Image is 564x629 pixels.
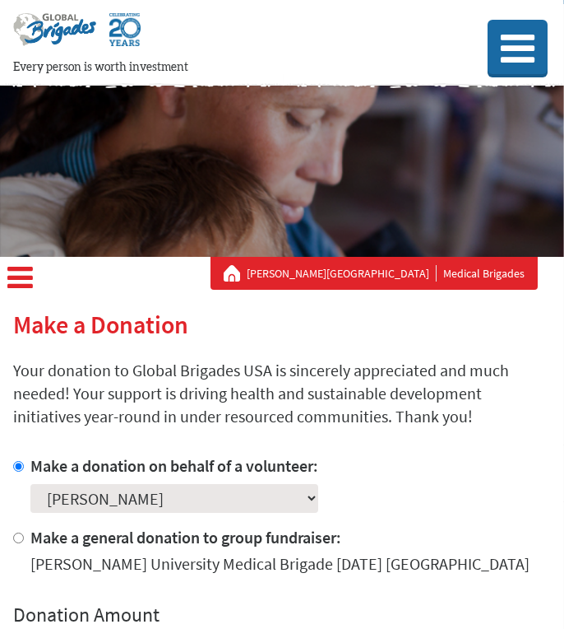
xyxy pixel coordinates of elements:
[30,455,318,476] label: Make a donation on behalf of a volunteer:
[13,602,551,628] h4: Donation Amount
[13,13,96,59] img: Global Brigades Logo
[30,552,529,575] div: [PERSON_NAME] University Medical Brigade [DATE] [GEOGRAPHIC_DATA]
[13,359,551,428] p: Your donation to Global Brigades USA is sincerely appreciated and much needed! Your support is dr...
[224,265,525,282] div: Medical Brigades
[247,265,437,282] a: [PERSON_NAME][GEOGRAPHIC_DATA]
[13,59,461,76] p: Every person is worth investment
[30,527,341,547] label: Make a general donation to group fundraiser:
[13,310,551,339] h2: Make a Donation
[109,13,141,59] img: Global Brigades Celebrating 20 Years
